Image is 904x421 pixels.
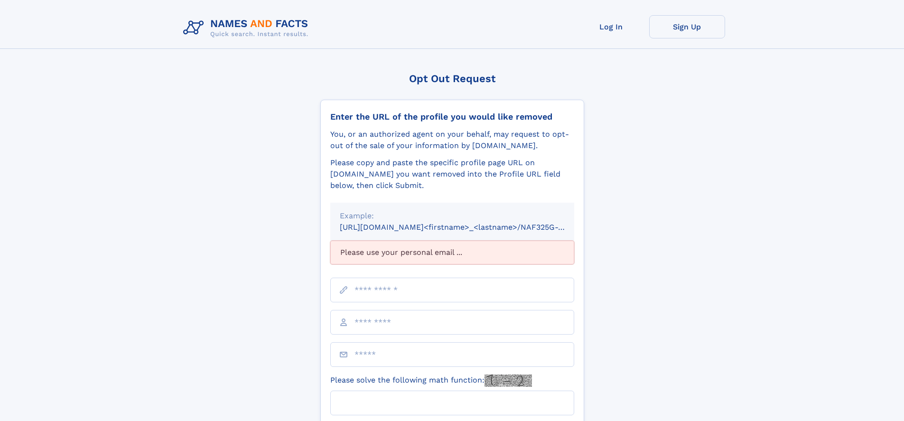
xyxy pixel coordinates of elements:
div: Example: [340,210,565,222]
div: Please use your personal email ... [330,241,574,264]
div: Opt Out Request [320,73,584,84]
small: [URL][DOMAIN_NAME]<firstname>_<lastname>/NAF325G-xxxxxxxx [340,223,592,232]
img: Logo Names and Facts [179,15,316,41]
div: Please copy and paste the specific profile page URL on [DOMAIN_NAME] you want removed into the Pr... [330,157,574,191]
div: Enter the URL of the profile you would like removed [330,112,574,122]
a: Sign Up [649,15,725,38]
div: You, or an authorized agent on your behalf, may request to opt-out of the sale of your informatio... [330,129,574,151]
a: Log In [573,15,649,38]
label: Please solve the following math function: [330,374,532,387]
